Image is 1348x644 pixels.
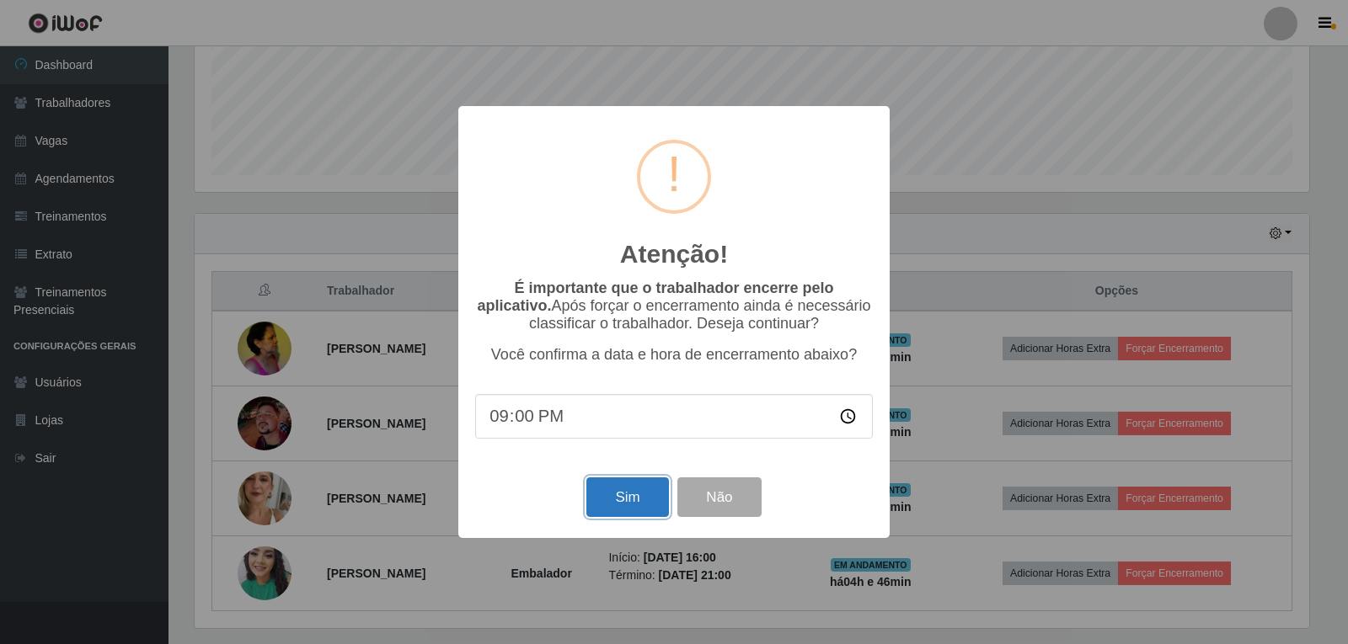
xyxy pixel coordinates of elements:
button: Não [677,477,761,517]
p: Após forçar o encerramento ainda é necessário classificar o trabalhador. Deseja continuar? [475,279,873,333]
b: É importante que o trabalhador encerre pelo aplicativo. [477,279,833,314]
h2: Atenção! [620,239,728,269]
p: Você confirma a data e hora de encerramento abaixo? [475,346,873,364]
button: Sim [586,477,668,517]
